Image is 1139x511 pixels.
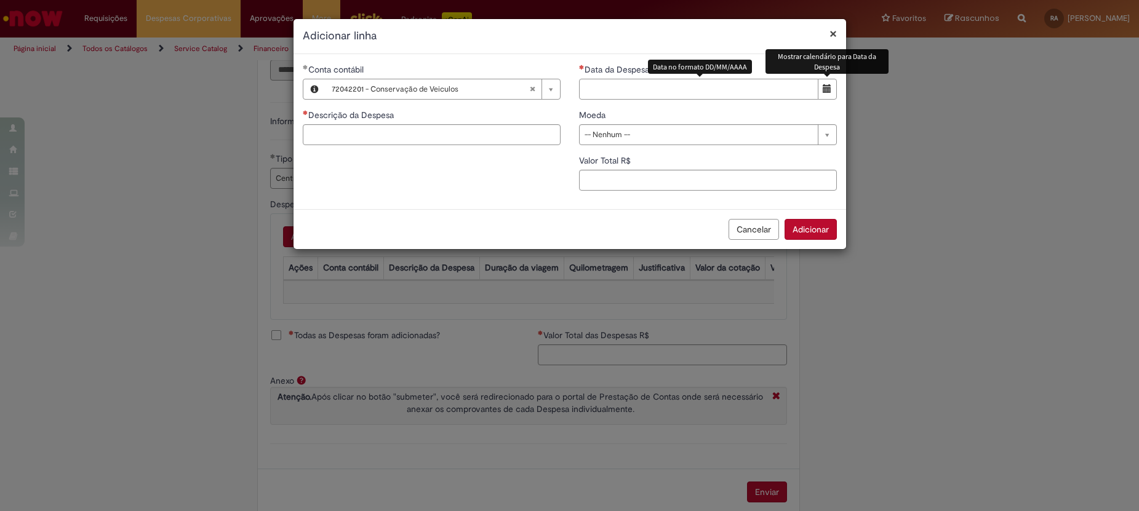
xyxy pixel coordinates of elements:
[308,109,396,121] span: Descrição da Despesa
[818,79,837,100] button: Mostrar calendário para Data da Despesa
[579,170,837,191] input: Valor Total R$
[308,64,366,75] span: Necessários - Conta contábil
[579,109,608,121] span: Moeda
[303,65,308,69] span: Obrigatório Preenchido
[326,79,560,99] a: 72042201 - Conservação de VeiculosLimpar campo Conta contábil
[579,155,633,166] span: Valor Total R$
[585,64,652,75] span: Data da Despesa
[729,219,779,240] button: Cancelar
[829,27,837,40] button: Fechar modal
[579,79,818,100] input: Data da Despesa
[585,125,812,145] span: -- Nenhum --
[648,60,752,74] div: Data no formato DD/MM/AAAA
[303,124,561,145] input: Descrição da Despesa
[303,28,837,44] h2: Adicionar linha
[785,219,837,240] button: Adicionar
[303,79,326,99] button: Conta contábil, Visualizar este registro 72042201 - Conservação de Veiculos
[765,49,889,74] div: Mostrar calendário para Data da Despesa
[332,79,529,99] span: 72042201 - Conservação de Veiculos
[523,79,542,99] abbr: Limpar campo Conta contábil
[579,65,585,69] span: Necessários
[303,110,308,115] span: Necessários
